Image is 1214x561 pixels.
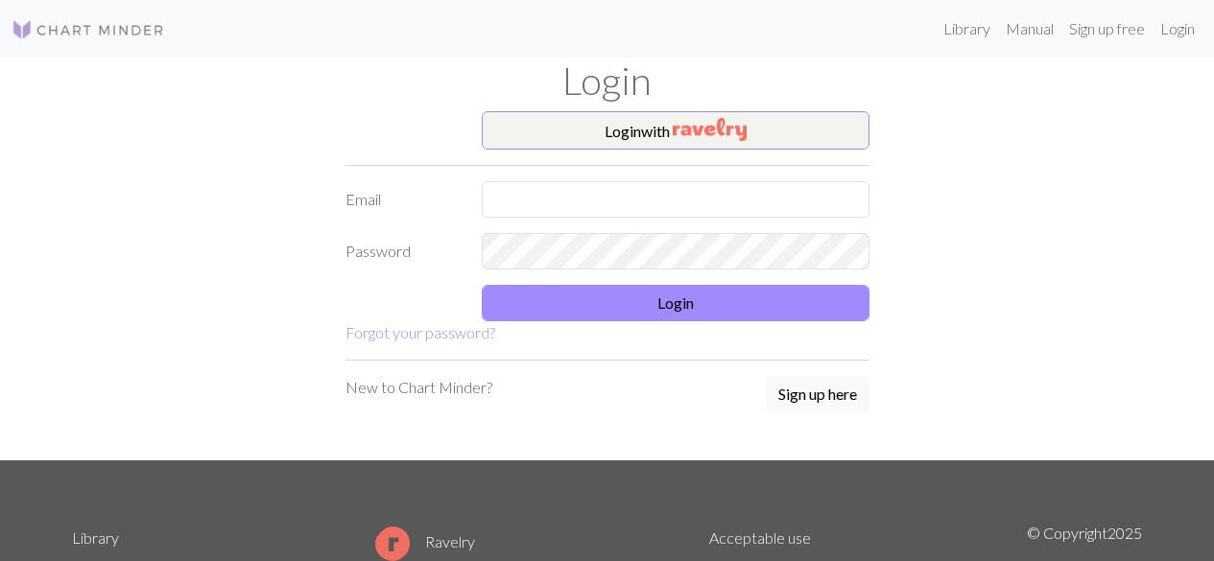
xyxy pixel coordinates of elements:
a: Library [72,528,119,547]
button: Login [482,285,869,321]
label: Email [334,181,471,218]
a: Login [1153,10,1202,48]
a: Forgot your password? [345,323,495,341]
a: Manual [998,10,1061,48]
a: Acceptable use [709,528,811,547]
img: Logo [12,18,165,41]
p: New to Chart Minder? [345,376,492,399]
img: Ravelry [673,118,747,141]
label: Password [334,233,471,269]
img: Ravelry logo [375,526,410,561]
a: Ravelry [375,532,475,550]
a: Sign up here [766,376,869,414]
a: Sign up free [1061,10,1153,48]
button: Sign up here [766,376,869,412]
h1: Login [60,58,1154,104]
button: Loginwith [482,111,869,150]
a: Library [936,10,998,48]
